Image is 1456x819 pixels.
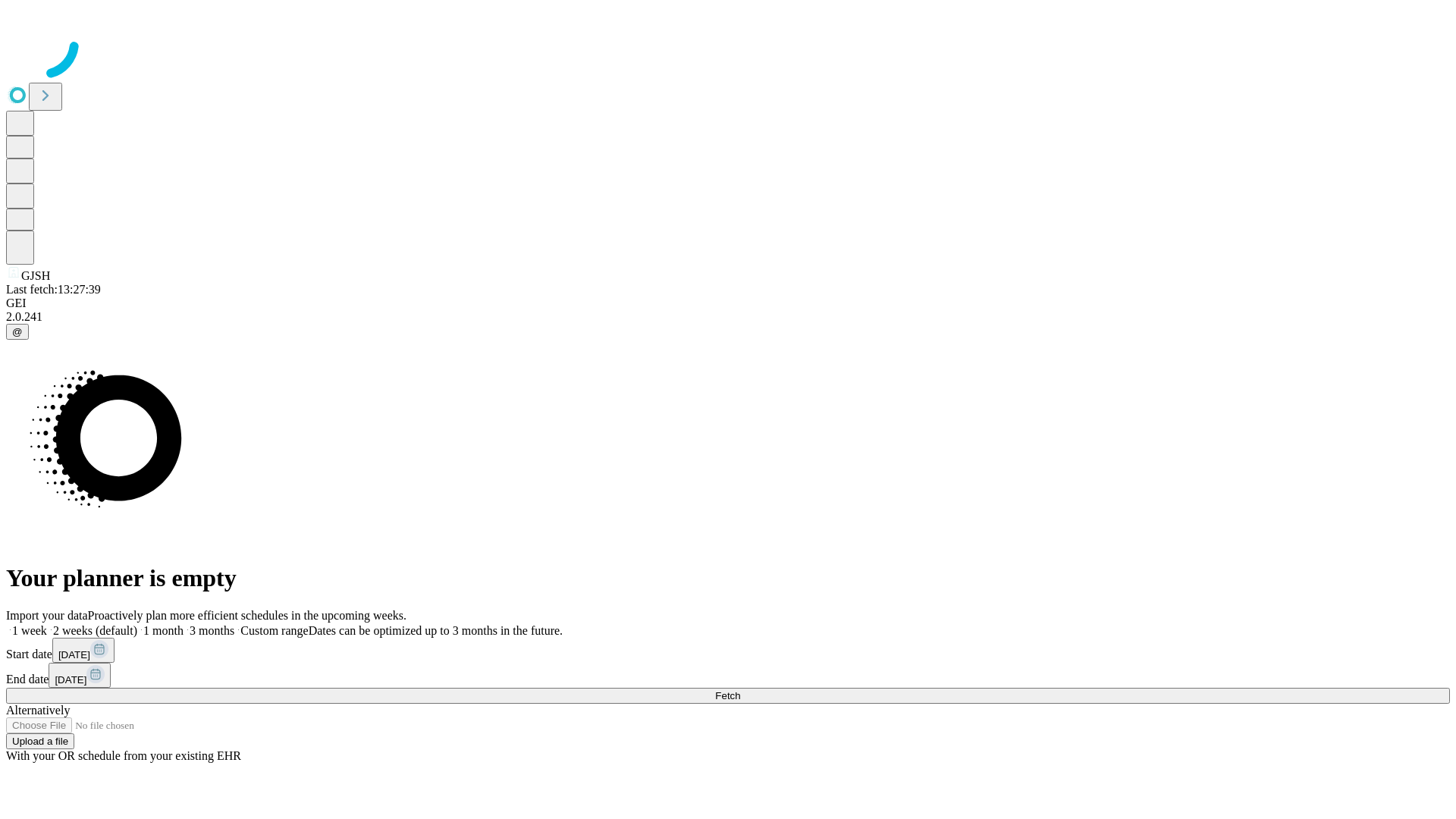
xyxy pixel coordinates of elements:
[88,609,406,622] span: Proactively plan more efficient schedules in the upcoming weeks.
[12,326,23,337] span: @
[143,624,184,637] span: 1 month
[309,624,563,637] span: Dates can be optimized up to 3 months in the future.
[6,663,1450,688] div: End date
[6,283,101,296] span: Last fetch: 13:27:39
[6,609,88,622] span: Import your data
[6,638,1450,663] div: Start date
[21,269,50,282] span: GJSH
[6,297,1450,310] div: GEI
[6,564,1450,592] h1: Your planner is empty
[49,663,111,688] button: [DATE]
[53,624,137,637] span: 2 weeks (default)
[6,688,1450,704] button: Fetch
[6,704,70,717] span: Alternatively
[190,624,234,637] span: 3 months
[6,310,1450,324] div: 2.0.241
[715,690,740,701] span: Fetch
[52,638,115,663] button: [DATE]
[12,624,47,637] span: 1 week
[6,733,74,749] button: Upload a file
[58,649,90,661] span: [DATE]
[6,749,241,762] span: With your OR schedule from your existing EHR
[6,324,29,340] button: @
[55,674,86,686] span: [DATE]
[240,624,308,637] span: Custom range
